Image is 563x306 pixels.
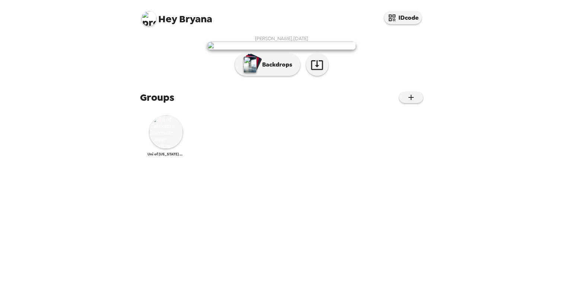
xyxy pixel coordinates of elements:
[384,11,422,24] button: IDcode
[149,115,183,149] img: Uni of California Riverside - Career Services
[235,54,300,76] button: Backdrops
[158,12,177,26] span: Hey
[141,7,212,24] span: Bryana
[141,11,156,26] img: profile pic
[258,60,292,69] p: Backdrops
[140,91,174,104] span: Groups
[207,42,356,50] img: user
[147,152,185,157] span: Uni of [US_STATE] Riverside - Career Services
[255,35,308,42] span: [PERSON_NAME] , [DATE]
